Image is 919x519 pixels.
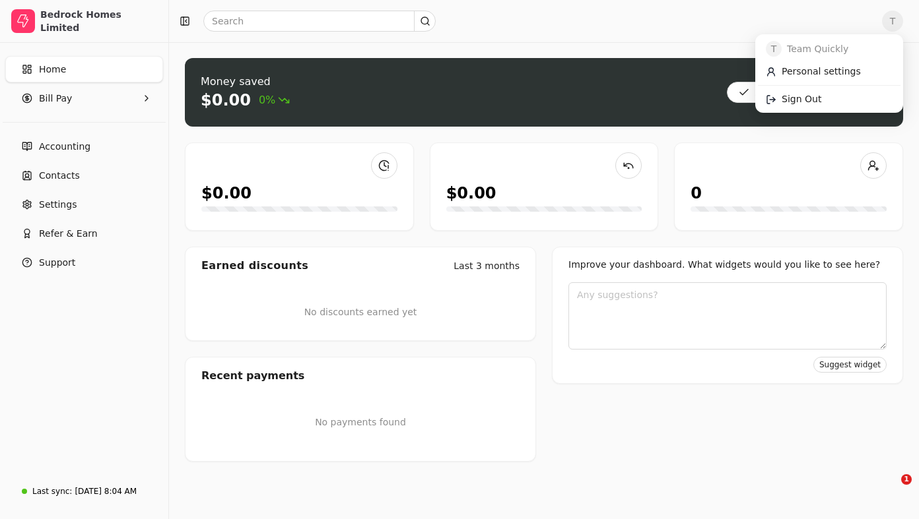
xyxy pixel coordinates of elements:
span: Refer & Earn [39,227,98,241]
div: [DATE] 8:04 AM [75,485,137,497]
button: Suggest widget [813,357,887,373]
div: No discounts earned yet [304,284,417,340]
button: Refer & Earn [5,220,163,247]
span: Team Quickly [787,42,848,56]
iframe: Intercom live chat [874,474,906,506]
div: $0.00 [201,90,251,111]
span: T [766,41,782,57]
div: $0.00 [446,181,496,205]
span: Personal settings [782,65,861,78]
span: 1 [901,474,912,485]
div: 0 [691,181,702,205]
span: Sign Out [782,92,821,106]
a: Last sync:[DATE] 8:04 AM [5,479,163,503]
div: $0.00 [201,181,252,205]
span: Accounting [39,140,90,154]
p: No payments found [201,415,520,429]
span: Settings [39,198,77,212]
button: Support [5,249,163,276]
div: Recent payments [186,357,535,394]
div: Last 3 months [454,259,520,273]
span: Bill Pay [39,92,72,106]
div: Money saved [201,74,290,90]
span: Support [39,256,75,270]
span: Home [39,63,66,76]
div: Bedrock Homes Limited [40,8,157,34]
span: 0% [259,92,290,108]
div: Last sync: [32,485,72,497]
input: Search [203,11,436,32]
a: Accounting [5,133,163,160]
button: Bill Pay [5,85,163,111]
a: Home [5,56,163,82]
a: Contacts [5,162,163,189]
div: T [755,34,903,113]
button: Approve bills [727,82,827,103]
a: Settings [5,191,163,218]
button: T [882,11,903,32]
span: Contacts [39,169,80,183]
div: Earned discounts [201,258,308,274]
div: Improve your dashboard. What widgets would you like to see here? [568,258,887,272]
